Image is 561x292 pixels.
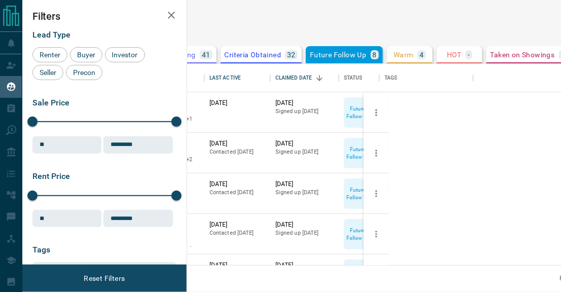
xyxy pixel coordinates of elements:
span: Precon [69,68,99,77]
span: Rent Price [32,171,70,181]
div: Investor [105,47,145,62]
span: Renter [36,51,64,59]
div: Tags [379,64,473,92]
button: more [369,105,384,120]
div: Last Active [204,64,270,92]
p: 41 [202,51,211,58]
button: more [369,186,384,201]
button: Reset Filters [77,270,131,287]
p: Signed up [DATE] [275,107,334,116]
p: 4 [419,51,424,58]
span: Investor [109,51,142,59]
p: Taken on Showings [490,51,555,58]
button: Sort [312,71,327,85]
div: Seller [32,65,63,80]
p: [DATE] [209,99,265,107]
p: Contacted [DATE] [209,148,265,156]
button: more [369,227,384,242]
span: Sale Price [32,98,69,107]
h2: Filters [32,10,177,22]
p: [DATE] [275,221,334,229]
div: Tags [384,64,398,92]
p: Criteria Obtained [225,51,282,58]
span: Buyer [74,51,99,59]
p: - [468,51,470,58]
button: Open [159,264,173,278]
p: [DATE] [275,261,334,270]
p: HOT [447,51,462,58]
div: Details [123,64,204,92]
div: Buyer [70,47,102,62]
p: Warm [394,51,414,58]
p: Contacted [DATE] [209,229,265,237]
button: more [369,145,384,161]
div: Claimed Date [270,64,339,92]
p: 32 [287,51,296,58]
p: Signed up [DATE] [275,148,334,156]
p: Future Follow Up [345,105,371,120]
p: Contacted [DATE] [209,189,265,197]
p: [DATE] [209,221,265,229]
div: Claimed Date [275,64,312,92]
p: [DATE] [209,261,265,270]
p: Signed up [DATE] [275,189,334,197]
div: Renter [32,47,67,62]
p: [DATE] [275,139,334,148]
p: [DATE] [209,180,265,189]
div: Last Active [209,64,241,92]
span: Seller [36,68,60,77]
p: Future Follow Up [345,145,371,161]
p: Future Follow Up [345,186,371,201]
span: Lead Type [32,30,71,40]
p: [DATE] [275,180,334,189]
p: [DATE] [275,99,334,107]
p: Future Follow Up [310,51,366,58]
p: [DATE] [209,139,265,148]
p: Future Follow Up [345,227,371,242]
span: Tags [32,245,50,254]
p: Signed up [DATE] [275,229,334,237]
div: Status [344,64,363,92]
p: 8 [373,51,377,58]
div: Precon [66,65,102,80]
div: Status [339,64,379,92]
